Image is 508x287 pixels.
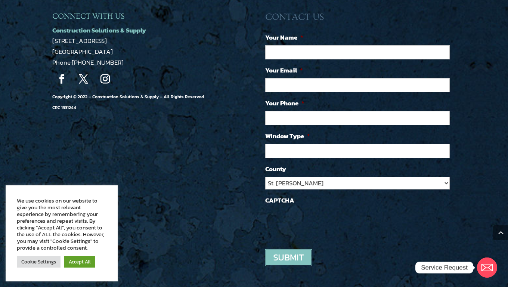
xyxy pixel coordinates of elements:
span: [GEOGRAPHIC_DATA] [52,47,113,56]
a: Construction Solutions & Supply [52,25,146,35]
a: Follow on X [74,70,93,89]
span: [STREET_ADDRESS] [52,36,107,46]
label: CAPTCHA [265,196,294,204]
label: County [265,165,286,173]
div: We use cookies on our website to give you the most relevant experience by remembering your prefer... [17,197,106,251]
a: Follow on Facebook [52,70,71,89]
label: Window Type [265,132,310,140]
span: Phone: [52,58,124,67]
a: [PHONE_NUMBER] [72,58,124,67]
label: Your Name [265,33,303,41]
label: Your Email [265,66,303,74]
span: CRC 1331244 [52,104,76,111]
input: Submit [265,249,312,266]
span: Copyright © 2022 – Construction Solutions & Supply – All Rights Reserved [52,93,204,111]
a: Follow on Instagram [96,70,114,89]
h3: CONTACT US [265,12,456,27]
span: CONNECT WITH US [52,12,124,21]
iframe: reCAPTCHA [265,208,379,237]
label: Your Phone [265,99,304,107]
a: Cookie Settings [17,256,61,268]
a: Accept All [64,256,95,268]
a: Email [477,257,497,278]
